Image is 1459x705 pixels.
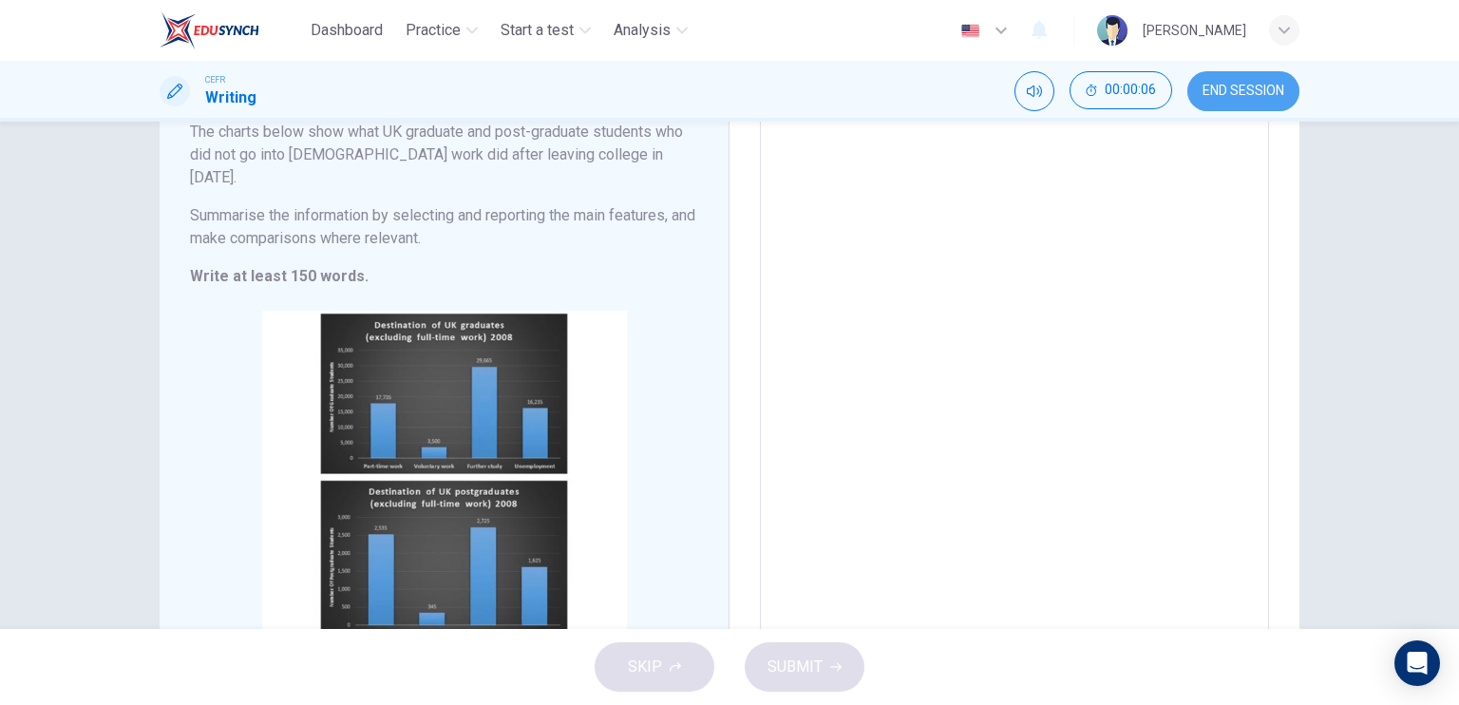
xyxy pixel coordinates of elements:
a: EduSynch logo [160,11,303,49]
span: Dashboard [311,19,383,42]
span: CEFR [205,73,225,86]
span: Start a test [501,19,574,42]
button: Start a test [493,13,598,48]
img: EduSynch logo [160,11,259,49]
div: Hide [1070,71,1172,111]
button: Practice [398,13,485,48]
img: en [958,24,982,38]
button: Analysis [606,13,695,48]
div: [PERSON_NAME] [1143,19,1246,42]
button: 00:00:06 [1070,71,1172,109]
button: Dashboard [303,13,390,48]
h6: Summarise the information by selecting and reporting the main features, and make comparisons wher... [190,204,698,250]
span: END SESSION [1203,84,1284,99]
span: 00:00:06 [1105,83,1156,98]
img: Profile picture [1097,15,1127,46]
strong: Write at least 150 words. [190,267,369,285]
span: Practice [406,19,461,42]
button: END SESSION [1187,71,1299,111]
h1: Writing [205,86,256,109]
h6: The charts below show what UK graduate and post-graduate students who did not go into [DEMOGRAPHI... [190,121,698,189]
div: Open Intercom Messenger [1394,640,1440,686]
span: Analysis [614,19,671,42]
div: Mute [1014,71,1054,111]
